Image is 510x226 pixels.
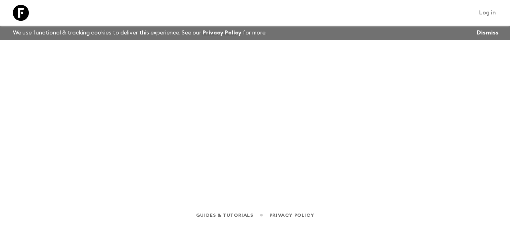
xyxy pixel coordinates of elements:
[196,211,253,220] a: Guides & Tutorials
[475,7,500,18] a: Log in
[475,27,500,38] button: Dismiss
[10,26,270,40] p: We use functional & tracking cookies to deliver this experience. See our for more.
[202,30,241,36] a: Privacy Policy
[269,211,314,220] a: Privacy Policy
